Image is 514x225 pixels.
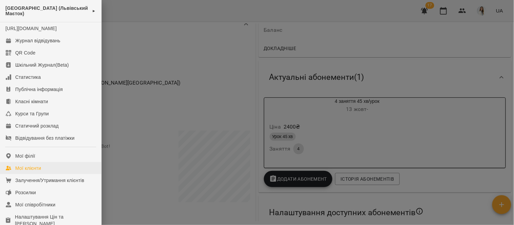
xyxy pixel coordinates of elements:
[15,49,36,56] div: QR Code
[5,26,57,31] a: [URL][DOMAIN_NAME]
[92,8,96,14] span: ►
[15,37,60,44] div: Журнал відвідувань
[15,165,41,172] div: Мої клієнти
[15,122,59,129] div: Статичний розклад
[15,110,49,117] div: Курси та Групи
[15,98,48,105] div: Класні кімнати
[15,74,41,81] div: Статистика
[15,135,75,141] div: Відвідування без платіжки
[15,153,35,159] div: Мої філії
[15,86,63,93] div: Публічна інформація
[15,177,84,184] div: Залучення/Утримання клієнтів
[15,201,56,208] div: Мої співробітники
[15,62,69,68] div: Шкільний Журнал(Beta)
[5,5,89,17] span: [GEOGRAPHIC_DATA] (Львівський Маєток)
[15,189,36,196] div: Розсилки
